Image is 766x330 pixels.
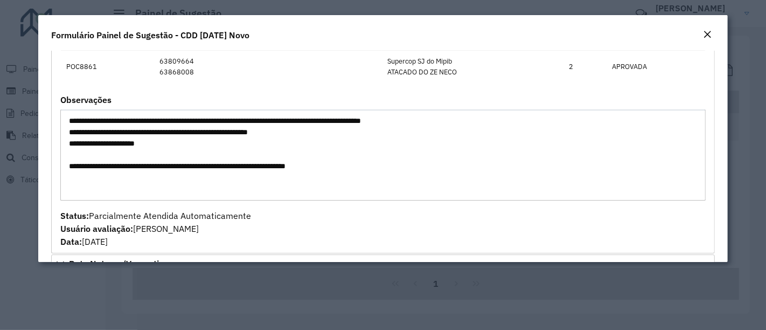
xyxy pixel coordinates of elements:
td: APROVADA [607,51,706,82]
td: 63809664 63868008 [154,51,381,82]
a: Rota Noturna/Vespertina [51,255,715,273]
h4: Formulário Painel de Sugestão - CDD [DATE] Novo [51,29,249,42]
span: Parcialmente Atendida Automaticamente [PERSON_NAME] [DATE] [60,210,251,247]
td: Supercop SJ do Mipib ATACADO DO ZE NECO [382,51,563,82]
label: Observações [60,93,112,106]
em: Fechar [703,30,712,39]
td: 2 [563,51,607,82]
td: POC8861 [61,51,154,82]
strong: Data: [60,236,82,247]
button: Close [700,28,715,42]
strong: Status: [60,210,89,221]
span: Rota Noturna/Vespertina [69,259,169,268]
strong: Usuário avaliação: [60,223,133,234]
